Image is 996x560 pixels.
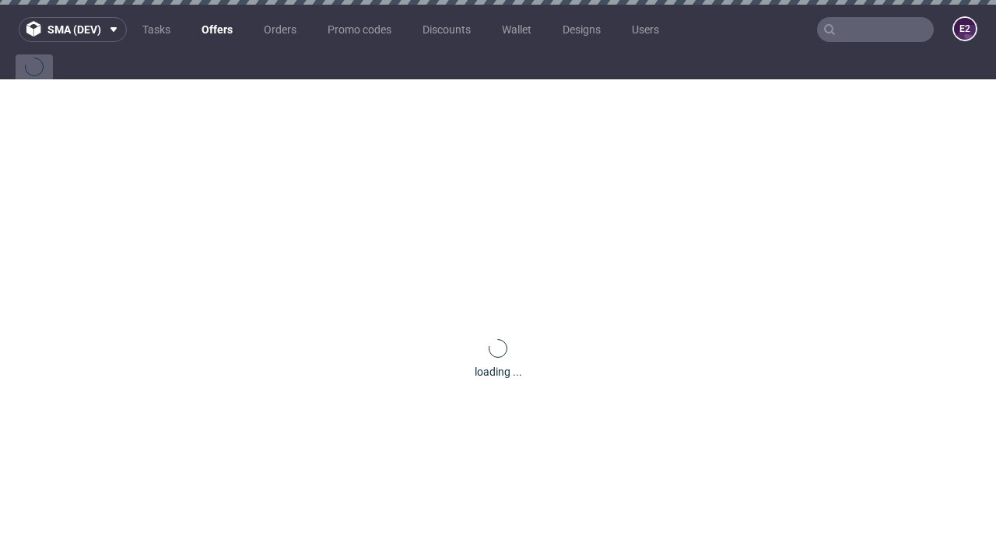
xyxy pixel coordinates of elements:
a: Designs [553,17,610,42]
figcaption: e2 [954,18,976,40]
a: Tasks [133,17,180,42]
a: Discounts [413,17,480,42]
a: Users [622,17,668,42]
a: Orders [254,17,306,42]
a: Promo codes [318,17,401,42]
button: sma (dev) [19,17,127,42]
a: Wallet [493,17,541,42]
a: Offers [192,17,242,42]
span: sma (dev) [47,24,101,35]
div: loading ... [475,364,522,380]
